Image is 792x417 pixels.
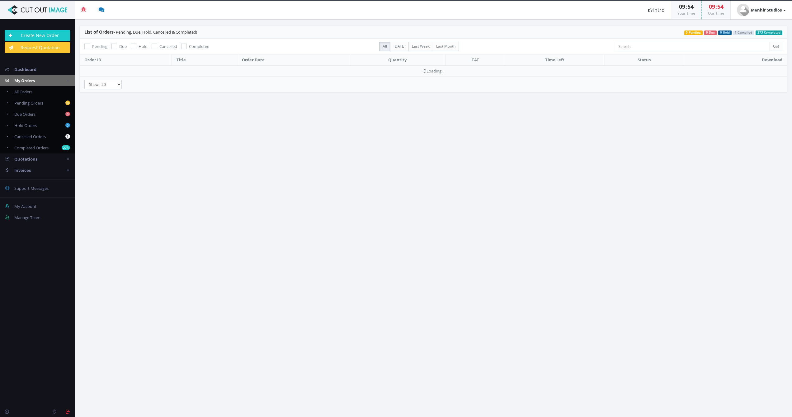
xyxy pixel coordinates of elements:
[679,3,685,10] span: 09
[139,44,148,49] span: Hold
[677,11,695,16] small: Your Time
[5,30,70,41] a: Create New Order
[717,3,724,10] span: 54
[65,123,70,128] b: 0
[756,30,782,35] span: 273 Completed
[379,42,390,51] label: All
[390,42,409,51] label: [DATE]
[709,3,715,10] span: 09
[615,42,770,51] input: Search
[505,54,605,66] th: Time Left
[14,156,37,162] span: Quotations
[5,5,70,15] img: Cut Out Image
[159,44,177,49] span: Cancelled
[715,3,717,10] span: :
[446,54,505,66] th: TAT
[14,78,35,83] span: My Orders
[433,42,459,51] label: Last Month
[14,89,32,95] span: All Orders
[65,112,70,116] b: 0
[733,30,754,35] span: 1 Cancelled
[704,30,717,35] span: 0 Due
[687,3,694,10] span: 54
[770,42,782,51] input: Go!
[737,4,749,16] img: user_default.jpg
[14,111,35,117] span: Due Orders
[80,65,787,76] td: Loading...
[237,54,349,66] th: Order Date
[14,167,31,173] span: Invoices
[14,67,36,72] span: Dashboard
[84,29,197,35] span: - Pending, Due, Hold, Cancelled & Completed!
[14,100,43,106] span: Pending Orders
[172,54,237,66] th: Title
[84,29,114,35] span: List of Orders
[14,215,40,220] span: Manage Team
[65,101,70,105] b: 0
[62,145,70,150] b: 273
[642,1,671,19] a: Intro
[718,30,732,35] span: 0 Hold
[65,134,70,139] b: 1
[14,134,46,139] span: Cancelled Orders
[80,54,172,66] th: Order ID
[14,204,36,209] span: My Account
[708,11,724,16] small: Our Time
[684,30,703,35] span: 0 Pending
[388,57,407,63] span: Quantity
[14,185,49,191] span: Support Messages
[14,123,37,128] span: Hold Orders
[683,54,787,66] th: Download
[14,145,49,151] span: Completed Orders
[189,44,210,49] span: Completed
[731,1,792,19] a: Menhir Studios
[751,7,782,13] strong: Menhir Studios
[685,3,687,10] span: :
[5,42,70,53] a: Request Quotation
[92,44,107,49] span: Pending
[119,44,127,49] span: Due
[408,42,433,51] label: Last Week
[605,54,683,66] th: Status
